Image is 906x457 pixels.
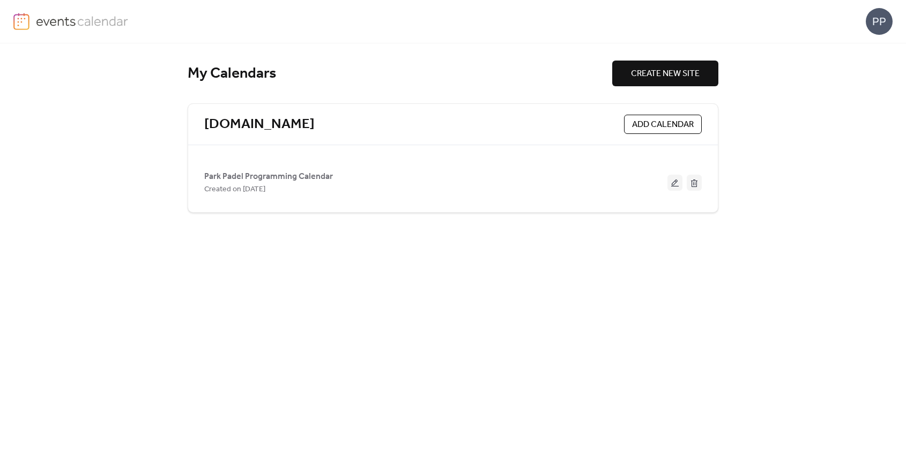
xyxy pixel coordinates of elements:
[36,13,129,29] img: logo-type
[866,8,893,35] div: PP
[204,116,315,133] a: [DOMAIN_NAME]
[612,61,718,86] button: CREATE NEW SITE
[624,115,702,134] button: ADD CALENDAR
[204,174,333,179] a: Park Padel Programming Calendar
[204,170,333,183] span: Park Padel Programming Calendar
[204,183,265,196] span: Created on [DATE]
[631,68,700,80] span: CREATE NEW SITE
[188,64,612,83] div: My Calendars
[13,13,29,30] img: logo
[632,118,694,131] span: ADD CALENDAR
